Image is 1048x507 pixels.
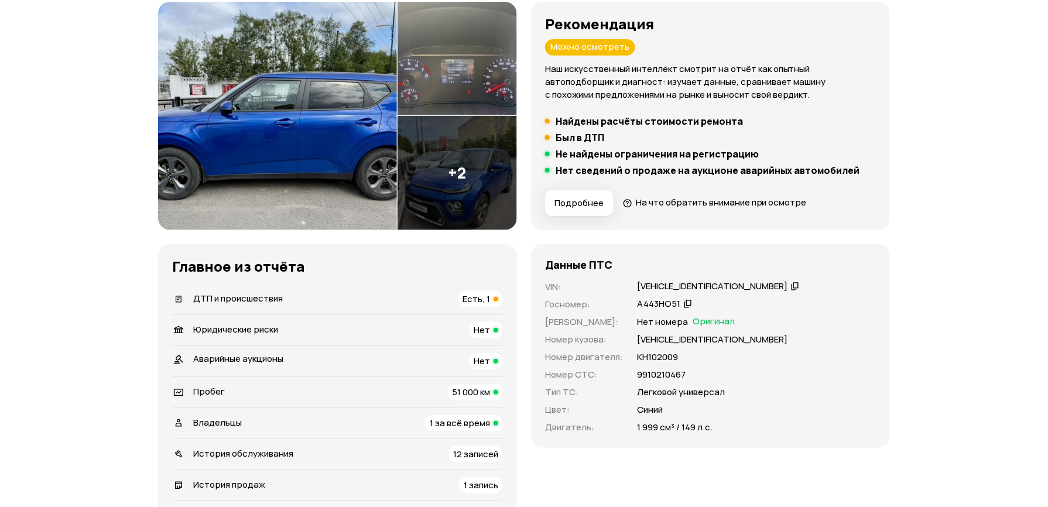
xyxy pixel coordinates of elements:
h5: Найдены расчёты стоимости ремонта [556,115,743,127]
a: На что обратить внимание при осмотре [623,196,807,208]
p: Номер двигателя : [545,351,623,364]
h3: Главное из отчёта [172,258,503,275]
div: А443НО51 [637,298,680,310]
p: VIN : [545,280,623,293]
span: 12 записей [453,448,498,460]
p: 1 999 см³ / 149 л.с. [637,421,713,434]
span: На что обратить внимание при осмотре [636,196,807,208]
span: 51 000 км [452,386,490,398]
span: Юридические риски [193,323,278,335]
button: Подробнее [545,190,614,216]
p: [PERSON_NAME] : [545,316,623,328]
span: Есть, 1 [463,293,490,305]
h4: Данные ПТС [545,258,612,271]
h5: Был в ДТП [556,132,604,143]
span: Подробнее [554,197,604,209]
span: История обслуживания [193,447,293,460]
p: [VEHICLE_IDENTIFICATION_NUMBER] [637,333,787,346]
p: Нет номера [637,316,688,328]
p: Двигатель : [545,421,623,434]
span: Владельцы [193,416,242,429]
p: Синий [637,403,663,416]
span: Нет [474,355,490,367]
span: Нет [474,324,490,336]
p: Цвет : [545,403,623,416]
h3: Рекомендация [545,16,876,32]
span: 1 запись [464,479,498,491]
span: Пробег [193,385,225,398]
span: Аварийные аукционы [193,352,283,365]
span: Оригинал [693,316,735,328]
h5: Нет сведений о продаже на аукционе аварийных автомобилей [556,165,860,176]
p: Номер кузова : [545,333,623,346]
p: Тип ТС : [545,386,623,399]
span: 1 за всё время [430,417,490,429]
p: Госномер : [545,298,623,311]
span: ДТП и происшествия [193,292,283,304]
p: Легковой универсал [637,386,725,399]
div: [VEHICLE_IDENTIFICATION_NUMBER] [637,280,787,293]
p: КН102009 [637,351,678,364]
p: Номер СТС : [545,368,623,381]
p: 9910210467 [637,368,686,381]
span: История продаж [193,478,265,491]
div: Можно осмотреть [545,39,635,56]
p: Наш искусственный интеллект смотрит на отчёт как опытный автоподборщик и диагност: изучает данные... [545,63,876,101]
h5: Не найдены ограничения на регистрацию [556,148,759,160]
